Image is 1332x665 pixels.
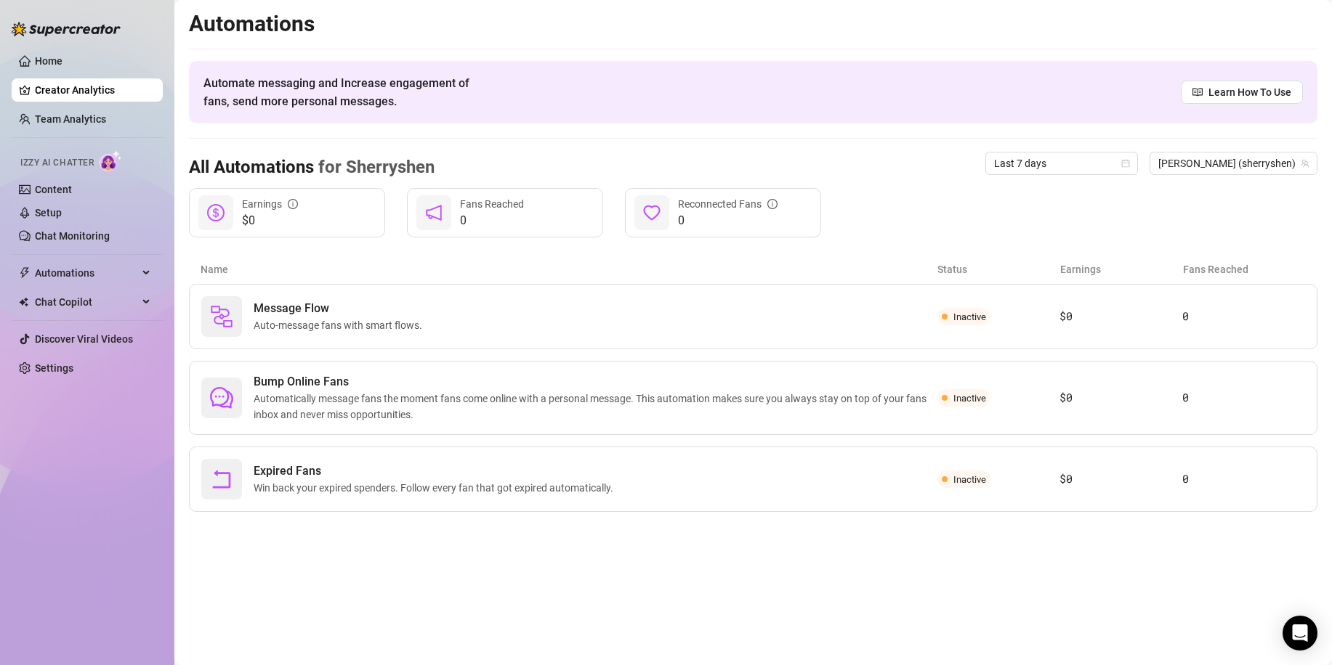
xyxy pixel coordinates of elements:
[35,207,62,219] a: Setup
[460,212,524,229] span: 0
[20,156,94,170] span: Izzy AI Chatter
[1059,470,1182,488] article: $0
[35,230,110,242] a: Chat Monitoring
[254,317,428,333] span: Auto-message fans with smart flows.
[35,261,138,285] span: Automations
[254,462,619,480] span: Expired Fans
[937,261,1060,277] article: Status
[254,300,428,317] span: Message Flow
[242,212,298,229] span: $0
[242,196,298,212] div: Earnings
[12,22,121,36] img: logo-BBDzfeDw.svg
[207,204,225,221] span: dollar
[189,156,435,179] h3: All Automations
[1283,616,1317,650] div: Open Intercom Messenger
[953,311,986,322] span: Inactive
[19,267,31,279] span: thunderbolt
[953,474,986,485] span: Inactive
[35,333,133,345] a: Discover Viral Videos
[35,78,151,102] a: Creator Analytics
[210,386,233,409] span: comment
[678,196,778,212] div: Reconnected Fans
[100,150,122,171] img: AI Chatter
[767,199,778,209] span: info-circle
[1158,152,1309,174] span: Sherryshen (sherryshen)
[1059,308,1182,325] article: $0
[1208,84,1291,100] span: Learn How To Use
[288,199,298,209] span: info-circle
[314,157,435,177] span: for Sherryshen
[1059,389,1182,407] article: $0
[210,305,233,328] img: svg%3e
[254,373,937,391] span: Bump Online Fans
[1183,261,1306,277] article: Fans Reached
[254,391,937,423] span: Automatically message fans the moment fans come online with a personal message. This automation m...
[994,152,1129,174] span: Last 7 days
[203,74,483,110] span: Automate messaging and Increase engagement of fans, send more personal messages.
[1182,389,1305,407] article: 0
[425,204,443,221] span: notification
[1182,470,1305,488] article: 0
[643,204,661,221] span: heart
[35,113,106,125] a: Team Analytics
[35,184,72,195] a: Content
[1301,159,1309,168] span: team
[35,55,62,67] a: Home
[35,290,138,314] span: Chat Copilot
[460,198,524,210] span: Fans Reached
[1121,159,1130,168] span: calendar
[953,393,986,404] span: Inactive
[189,10,1317,38] h2: Automations
[1060,261,1183,277] article: Earnings
[1181,81,1303,104] a: Learn How To Use
[19,297,28,307] img: Chat Copilot
[210,468,233,491] span: rollback
[254,480,619,496] span: Win back your expired spenders. Follow every fan that got expired automatically.
[1182,308,1305,325] article: 0
[678,212,778,229] span: 0
[1192,87,1203,97] span: read
[35,362,73,374] a: Settings
[201,261,937,277] article: Name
